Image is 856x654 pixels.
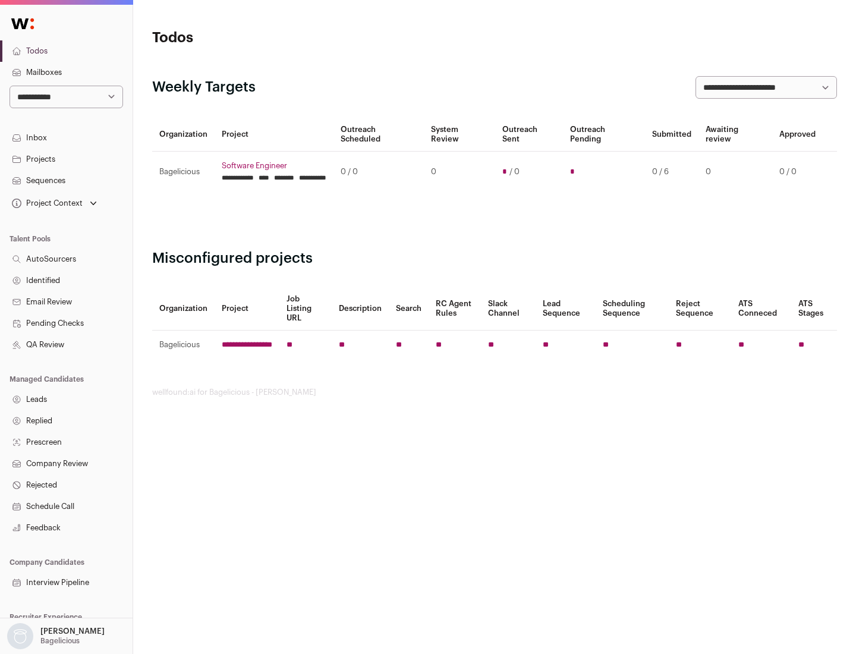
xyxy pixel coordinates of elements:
[333,118,424,152] th: Outreach Scheduled
[215,118,333,152] th: Project
[332,287,389,331] th: Description
[10,195,99,212] button: Open dropdown
[152,152,215,193] td: Bagelicious
[731,287,791,331] th: ATS Conneced
[772,118,823,152] th: Approved
[152,331,215,360] td: Bagelicious
[563,118,644,152] th: Outreach Pending
[152,249,837,268] h2: Misconfigured projects
[645,118,698,152] th: Submitted
[536,287,596,331] th: Lead Sequence
[424,118,495,152] th: System Review
[222,161,326,171] a: Software Engineer
[424,152,495,193] td: 0
[389,287,429,331] th: Search
[333,152,424,193] td: 0 / 0
[215,287,279,331] th: Project
[5,623,107,649] button: Open dropdown
[152,29,380,48] h1: Todos
[152,388,837,397] footer: wellfound:ai for Bagelicious - [PERSON_NAME]
[152,78,256,97] h2: Weekly Targets
[772,152,823,193] td: 0 / 0
[481,287,536,331] th: Slack Channel
[152,118,215,152] th: Organization
[152,287,215,331] th: Organization
[10,199,83,208] div: Project Context
[40,636,80,646] p: Bagelicious
[596,287,669,331] th: Scheduling Sequence
[495,118,564,152] th: Outreach Sent
[5,12,40,36] img: Wellfound
[7,623,33,649] img: nopic.png
[698,152,772,193] td: 0
[791,287,837,331] th: ATS Stages
[698,118,772,152] th: Awaiting review
[429,287,480,331] th: RC Agent Rules
[279,287,332,331] th: Job Listing URL
[40,627,105,636] p: [PERSON_NAME]
[669,287,732,331] th: Reject Sequence
[509,167,520,177] span: / 0
[645,152,698,193] td: 0 / 6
